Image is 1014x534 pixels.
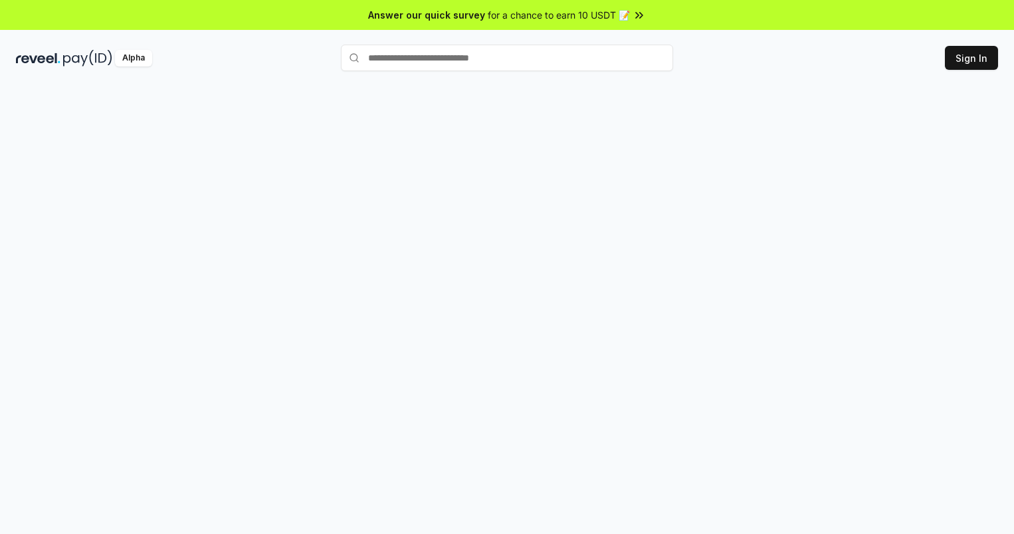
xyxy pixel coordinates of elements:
span: for a chance to earn 10 USDT 📝 [488,8,630,22]
button: Sign In [945,46,998,70]
img: reveel_dark [16,50,60,67]
span: Answer our quick survey [368,8,485,22]
img: pay_id [63,50,112,67]
div: Alpha [115,50,152,67]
